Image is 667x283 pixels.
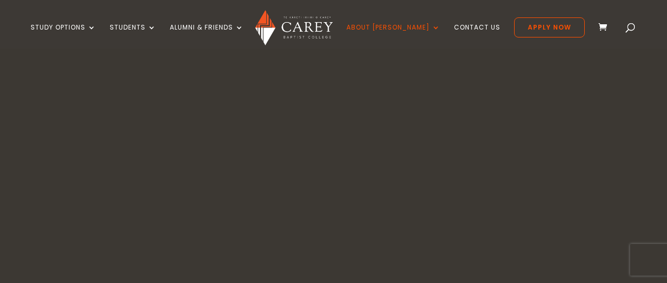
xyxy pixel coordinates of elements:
a: Alumni & Friends [170,24,244,49]
a: Students [110,24,156,49]
a: Apply Now [514,17,585,37]
a: About [PERSON_NAME] [346,24,440,49]
a: Study Options [31,24,96,49]
a: Contact Us [454,24,500,49]
img: Carey Baptist College [255,10,333,45]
